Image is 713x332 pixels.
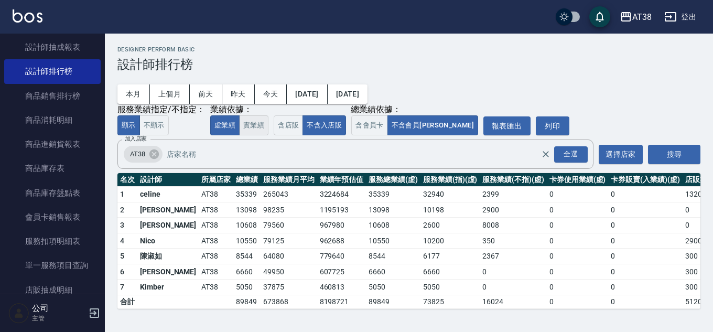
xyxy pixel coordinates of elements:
div: 業績依據： [210,104,268,115]
a: 商品庫存盤點表 [4,181,101,205]
td: 10608 [366,218,420,233]
td: 10200 [420,233,480,249]
th: 所屬店家 [199,173,233,187]
td: 合計 [117,295,137,308]
td: 8544 [366,249,420,264]
h3: 設計師排行榜 [117,57,700,72]
td: 5050 [366,280,420,295]
a: 商品進銷貨報表 [4,132,101,156]
td: 0 [608,264,682,280]
td: 967980 [317,218,366,233]
td: 73825 [420,295,480,308]
button: 登出 [660,7,700,27]
div: 總業績依據： [274,104,478,115]
td: 2900 [480,202,546,218]
td: 98235 [261,202,317,218]
td: 5050 [233,280,261,295]
th: 設計師 [137,173,199,187]
th: 服務業績(不指)(虛) [480,173,546,187]
td: AT38 [199,218,233,233]
button: 今天 [255,84,287,104]
button: 昨天 [222,84,255,104]
td: 0 [547,264,609,280]
td: 陳淑如 [137,249,199,264]
td: AT38 [199,249,233,264]
td: 10550 [233,233,261,249]
td: 49950 [261,264,317,280]
td: 35339 [233,187,261,202]
td: 0 [608,249,682,264]
th: 總業績 [233,173,261,187]
td: 2399 [480,187,546,202]
span: 4 [120,237,124,245]
span: 5 [120,252,124,260]
td: 13098 [366,202,420,218]
td: 16024 [480,295,546,308]
td: 8198721 [317,295,366,308]
a: 商品銷售排行榜 [4,84,101,108]
button: 搜尋 [648,145,700,164]
div: 服務業績指定/不指定： [117,104,205,115]
a: 單一服務項目查詢 [4,253,101,277]
label: 加入店家 [125,135,147,143]
img: Logo [13,9,42,23]
td: 79560 [261,218,317,233]
a: 商品消耗明細 [4,108,101,132]
a: 商品庫存表 [4,156,101,180]
span: 1 [120,190,124,198]
span: 6 [120,267,124,276]
button: 選擇店家 [599,145,643,164]
button: 含店販 [274,115,303,136]
button: 虛業績 [210,115,240,136]
th: 服務總業績(虛) [366,173,420,187]
button: 不含會員[PERSON_NAME] [387,115,478,136]
th: 業績年預估值 [317,173,366,187]
td: 0 [608,233,682,249]
td: AT38 [199,202,233,218]
td: 89849 [233,295,261,308]
td: AT38 [199,280,233,295]
button: save [589,6,610,27]
td: 2367 [480,249,546,264]
td: [PERSON_NAME] [137,202,199,218]
button: 前天 [190,84,222,104]
a: 設計師排行榜 [4,59,101,83]
td: 673868 [261,295,317,308]
td: 10550 [366,233,420,249]
div: AT38 [632,10,652,24]
td: 0 [608,295,682,308]
td: 2600 [420,218,480,233]
button: Clear [538,147,553,162]
td: AT38 [199,187,233,202]
td: 265043 [261,187,317,202]
button: Open [552,144,590,165]
img: Person [8,303,29,324]
span: 3 [120,221,124,229]
td: AT38 [199,264,233,280]
td: 0 [547,280,609,295]
button: 不含入店販 [303,115,346,136]
td: 32940 [420,187,480,202]
th: 名次 [117,173,137,187]
td: 6660 [233,264,261,280]
td: 89849 [366,295,420,308]
td: 0 [547,295,609,308]
td: 0 [547,233,609,249]
td: 0 [608,280,682,295]
a: 會員卡銷售報表 [4,205,101,229]
td: 3224684 [317,187,366,202]
td: 1195193 [317,202,366,218]
td: 0 [547,202,609,218]
td: 79125 [261,233,317,249]
td: 6177 [420,249,480,264]
span: 2 [120,206,124,214]
td: 0 [547,187,609,202]
td: 0 [547,218,609,233]
td: 8544 [233,249,261,264]
td: Kimber [137,280,199,295]
button: 本月 [117,84,150,104]
p: 主管 [32,314,85,323]
td: 5050 [420,280,480,295]
td: [PERSON_NAME] [137,264,199,280]
th: 卡券販賣(入業績)(虛) [608,173,682,187]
